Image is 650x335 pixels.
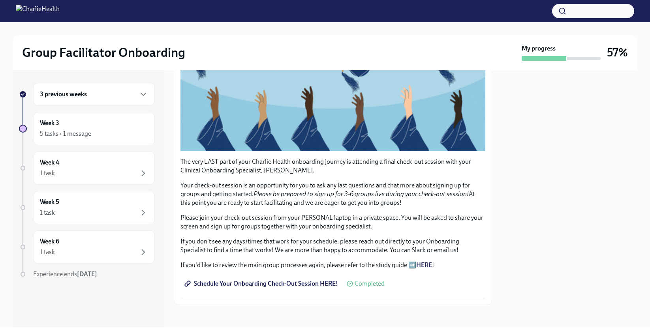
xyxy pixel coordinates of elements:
[19,230,155,264] a: Week 61 task
[40,90,87,99] h6: 3 previous weeks
[33,270,97,278] span: Experience ends
[180,276,344,292] a: Schedule Your Onboarding Check-Out Session HERE!
[40,208,55,217] div: 1 task
[416,261,432,269] a: HERE
[180,157,485,175] p: The very LAST part of your Charlie Health onboarding journey is attending a final check-out sessi...
[19,191,155,224] a: Week 51 task
[254,190,469,198] em: Please be prepared to sign up for 3-6 groups live during your check-out session!
[180,237,485,255] p: If you don't see any days/times that work for your schedule, please reach out directly to your On...
[180,261,485,269] p: If you'd like to review the main group processes again, please refer to the study guide ➡️ !
[355,281,385,287] span: Completed
[22,45,185,60] h2: Group Facilitator Onboarding
[40,158,59,167] h6: Week 4
[33,83,155,106] div: 3 previous weeks
[186,280,338,288] span: Schedule Your Onboarding Check-Out Session HERE!
[40,237,59,246] h6: Week 6
[40,169,55,178] div: 1 task
[180,181,485,207] p: Your check-out session is an opportunity for you to ask any last questions and chat more about si...
[19,152,155,185] a: Week 41 task
[180,213,485,231] p: Please join your check-out session from your PERSONAL laptop in a private space. You will be aske...
[40,248,55,256] div: 1 task
[40,198,59,206] h6: Week 5
[77,270,97,278] strong: [DATE]
[40,119,59,127] h6: Week 3
[522,44,556,53] strong: My progress
[19,112,155,145] a: Week 35 tasks • 1 message
[607,45,628,60] h3: 57%
[40,129,91,138] div: 5 tasks • 1 message
[16,5,60,17] img: CharlieHealth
